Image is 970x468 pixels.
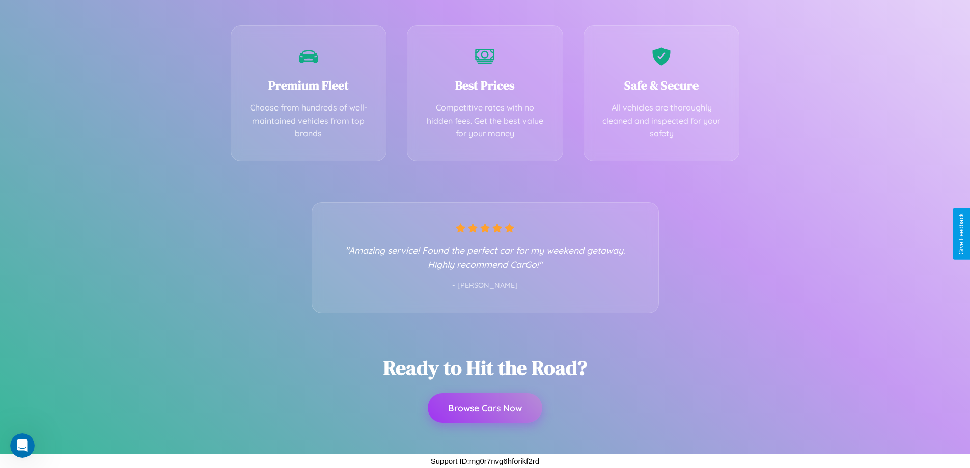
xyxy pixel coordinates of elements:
[332,243,638,271] p: "Amazing service! Found the perfect car for my weekend getaway. Highly recommend CarGo!"
[383,354,587,381] h2: Ready to Hit the Road?
[428,393,542,423] button: Browse Cars Now
[423,77,547,94] h3: Best Prices
[246,101,371,141] p: Choose from hundreds of well-maintained vehicles from top brands
[10,433,35,458] iframe: Intercom live chat
[599,101,724,141] p: All vehicles are thoroughly cleaned and inspected for your safety
[599,77,724,94] h3: Safe & Secure
[332,279,638,292] p: - [PERSON_NAME]
[431,454,539,468] p: Support ID: mg0r7nvg6hforikf2rd
[246,77,371,94] h3: Premium Fleet
[423,101,547,141] p: Competitive rates with no hidden fees. Get the best value for your money
[958,213,965,255] div: Give Feedback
